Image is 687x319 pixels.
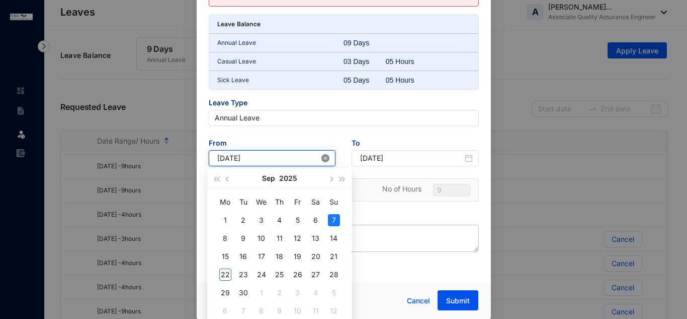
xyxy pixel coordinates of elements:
[307,266,325,284] td: 2025-09-27
[237,269,249,281] div: 23
[271,229,289,247] td: 2025-09-11
[307,193,325,211] th: Sa
[271,211,289,229] td: 2025-09-04
[217,153,320,164] input: Start Date
[289,247,307,266] td: 2025-09-19
[343,75,386,85] div: 05 Days
[325,229,343,247] td: 2025-09-14
[252,229,271,247] td: 2025-09-10
[237,232,249,244] div: 9
[289,229,307,247] td: 2025-09-12
[219,214,231,226] div: 1
[399,291,438,311] button: Cancel
[307,229,325,247] td: 2025-09-13
[343,56,386,67] div: 03 Days
[255,214,268,226] div: 3
[289,211,307,229] td: 2025-09-05
[237,250,249,263] div: 16
[343,38,386,48] div: 09 Days
[255,269,268,281] div: 24
[292,305,304,317] div: 10
[328,287,340,299] div: 5
[407,295,430,306] span: Cancel
[274,269,286,281] div: 25
[252,211,271,229] td: 2025-09-03
[209,138,336,150] span: From
[219,287,231,299] div: 29
[216,284,234,302] td: 2025-09-29
[310,269,322,281] div: 27
[325,211,343,229] td: 2025-09-07
[328,232,340,244] div: 14
[310,305,322,317] div: 11
[289,266,307,284] td: 2025-09-26
[271,266,289,284] td: 2025-09-25
[328,250,340,263] div: 21
[292,232,304,244] div: 12
[386,56,428,67] div: 05 Hours
[325,284,343,302] td: 2025-10-05
[289,284,307,302] td: 2025-10-03
[271,193,289,211] th: Th
[274,250,286,263] div: 18
[234,193,252,211] th: Tu
[310,232,322,244] div: 13
[328,305,340,317] div: 12
[438,290,478,310] button: Submit
[216,247,234,266] td: 2025-09-15
[252,266,271,284] td: 2025-09-24
[307,284,325,302] td: 2025-10-04
[271,284,289,302] td: 2025-10-02
[307,211,325,229] td: 2025-09-06
[234,229,252,247] td: 2025-09-09
[262,168,275,188] button: Sep
[217,19,261,29] p: Leave Balance
[216,211,234,229] td: 2025-09-01
[219,305,231,317] div: 6
[321,154,329,162] span: close-circle
[217,56,344,67] p: Casual Leave
[252,193,271,211] th: We
[215,110,473,125] span: Annual Leave
[255,287,268,299] div: 1
[255,250,268,263] div: 17
[360,153,463,164] input: End Date
[234,266,252,284] td: 2025-09-23
[352,138,479,150] span: To
[237,214,249,226] div: 2
[216,229,234,247] td: 2025-09-08
[325,266,343,284] td: 2025-09-28
[274,305,286,317] div: 9
[252,247,271,266] td: 2025-09-17
[325,247,343,266] td: 2025-09-21
[307,247,325,266] td: 2025-09-20
[328,269,340,281] div: 28
[289,193,307,211] th: Fr
[217,75,344,85] p: Sick Leave
[255,305,268,317] div: 8
[252,284,271,302] td: 2025-10-01
[234,247,252,266] td: 2025-09-16
[234,284,252,302] td: 2025-09-30
[219,232,231,244] div: 8
[274,287,286,299] div: 2
[274,232,286,244] div: 11
[382,184,421,194] p: No of Hours
[325,193,343,211] th: Su
[446,296,470,306] span: Submit
[310,214,322,226] div: 6
[216,193,234,211] th: Mo
[237,305,249,317] div: 7
[255,232,268,244] div: 10
[386,75,428,85] div: 05 Hours
[219,269,231,281] div: 22
[310,287,322,299] div: 4
[217,38,344,48] p: Annual Leave
[292,214,304,226] div: 5
[209,98,479,110] span: Leave Type
[292,287,304,299] div: 3
[274,214,286,226] div: 4
[271,247,289,266] td: 2025-09-18
[292,250,304,263] div: 19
